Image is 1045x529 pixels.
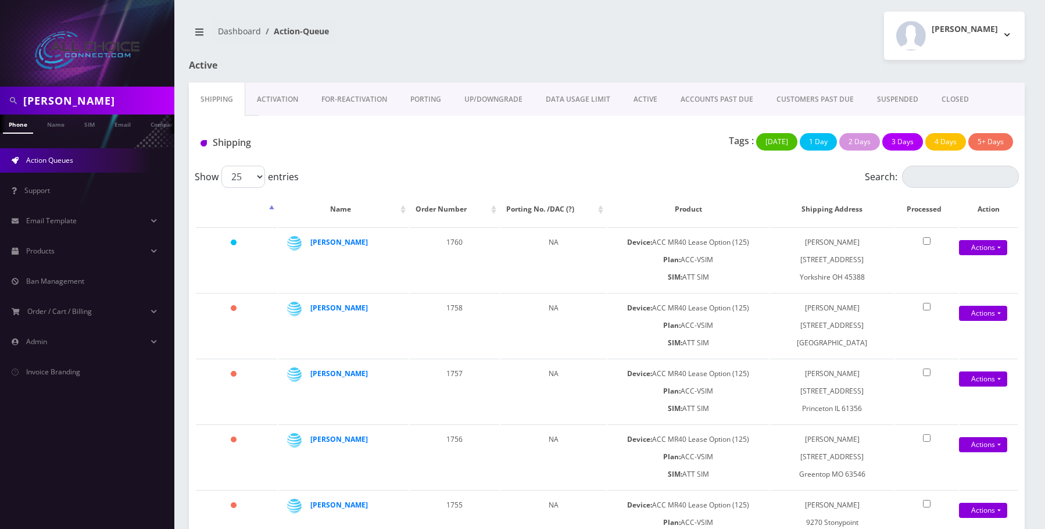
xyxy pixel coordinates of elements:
[261,25,329,37] li: Action-Queue
[189,19,598,52] nav: breadcrumb
[24,185,50,195] span: Support
[410,227,499,292] td: 1760
[221,166,265,188] select: Showentries
[500,359,606,423] td: NA
[959,437,1007,452] a: Actions
[607,192,769,226] th: Product
[668,338,682,348] b: SIM:
[729,134,754,148] p: Tags :
[196,192,277,226] th: : activate to sort column descending
[26,337,47,346] span: Admin
[310,369,368,378] a: [PERSON_NAME]
[668,469,682,479] b: SIM:
[41,115,70,133] a: Name
[245,83,310,116] a: Activation
[26,246,55,256] span: Products
[884,12,1025,60] button: [PERSON_NAME]
[627,369,652,378] b: Device:
[882,133,923,151] button: 3 Days
[145,115,184,133] a: Company
[765,83,865,116] a: CUSTOMERS PAST DUE
[663,452,681,462] b: Plan:
[607,227,769,292] td: ACC MR40 Lease Option (125) ACC-VSIM ATT SIM
[26,216,77,226] span: Email Template
[668,272,682,282] b: SIM:
[932,24,998,34] h2: [PERSON_NAME]
[218,26,261,37] a: Dashboard
[453,83,534,116] a: UP/DOWNGRADE
[770,227,894,292] td: [PERSON_NAME] [STREET_ADDRESS] Yorkshire OH 45388
[399,83,453,116] a: PORTING
[669,83,765,116] a: ACCOUNTS PAST DUE
[27,306,92,316] span: Order / Cart / Billing
[627,434,652,444] b: Device:
[865,166,1019,188] label: Search:
[189,83,245,116] a: Shipping
[3,115,33,134] a: Phone
[756,133,797,151] button: [DATE]
[26,155,73,165] span: Action Queues
[534,83,622,116] a: DATA USAGE LIMIT
[310,237,368,247] a: [PERSON_NAME]
[663,517,681,527] b: Plan:
[663,320,681,330] b: Plan:
[959,371,1007,387] a: Actions
[925,133,966,151] button: 4 Days
[607,293,769,358] td: ACC MR40 Lease Option (125) ACC-VSIM ATT SIM
[865,83,930,116] a: SUSPENDED
[627,303,652,313] b: Device:
[310,500,368,510] a: [PERSON_NAME]
[960,192,1018,226] th: Action
[895,192,958,226] th: Processed: activate to sort column ascending
[26,367,80,377] span: Invoice Branding
[109,115,137,133] a: Email
[770,293,894,358] td: [PERSON_NAME] [STREET_ADDRESS] [GEOGRAPHIC_DATA]
[959,503,1007,518] a: Actions
[968,133,1013,151] button: 5+ Days
[310,303,368,313] a: [PERSON_NAME]
[410,424,499,489] td: 1756
[800,133,837,151] button: 1 Day
[310,83,399,116] a: FOR-REActivation
[410,293,499,358] td: 1758
[663,255,681,264] b: Plan:
[500,192,606,226] th: Porting No. /DAC (?): activate to sort column ascending
[902,166,1019,188] input: Search:
[500,227,606,292] td: NA
[663,386,681,396] b: Plan:
[201,140,207,146] img: Shipping
[770,359,894,423] td: [PERSON_NAME] [STREET_ADDRESS] Princeton IL 61356
[839,133,880,151] button: 2 Days
[310,434,368,444] a: [PERSON_NAME]
[930,83,980,116] a: CLOSED
[770,192,894,226] th: Shipping Address
[959,306,1007,321] a: Actions
[770,424,894,489] td: [PERSON_NAME] [STREET_ADDRESS] Greentop MO 63546
[78,115,101,133] a: SIM
[35,31,139,69] img: All Choice Connect
[500,424,606,489] td: NA
[410,192,499,226] th: Order Number: activate to sort column ascending
[189,60,456,71] h1: Active
[622,83,669,116] a: ACTIVE
[195,166,299,188] label: Show entries
[959,240,1007,255] a: Actions
[607,359,769,423] td: ACC MR40 Lease Option (125) ACC-VSIM ATT SIM
[410,359,499,423] td: 1757
[668,403,682,413] b: SIM:
[627,500,652,510] b: Device:
[607,424,769,489] td: ACC MR40 Lease Option (125) ACC-VSIM ATT SIM
[201,137,460,148] h1: Shipping
[26,276,84,286] span: Ban Management
[627,237,652,247] b: Device:
[500,293,606,358] td: NA
[278,192,409,226] th: Name: activate to sort column ascending
[23,90,171,112] input: Search in Company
